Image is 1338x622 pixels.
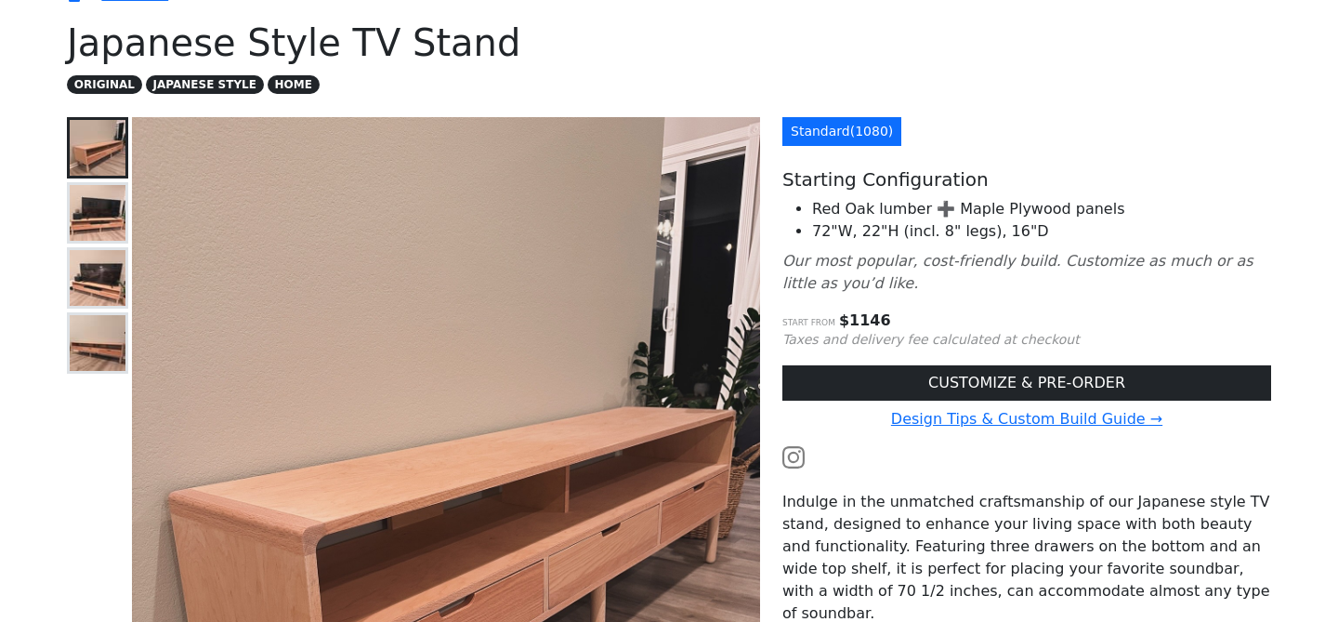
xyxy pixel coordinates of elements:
span: HOME [268,75,320,94]
small: Taxes and delivery fee calculated at checkout [782,332,1080,347]
a: Standard(1080) [782,117,901,146]
i: Our most popular, cost-friendly build. Customize as much or as little as you’d like. [782,252,1253,292]
span: JAPANESE STYLE [146,75,264,94]
img: Japanese Style TV Stand - Right View [70,250,125,306]
li: 72"W, 22"H (incl. 8" legs), 16"D [812,220,1271,243]
img: Japanese Style TV Stand - Without Staging [70,120,125,176]
li: Red Oak lumber ➕ Maple Plywood panels [812,198,1271,220]
a: CUSTOMIZE & PRE-ORDER [782,365,1271,401]
a: Design Tips & Custom Build Guide → [891,410,1162,428]
a: Watch the build video or pictures on Instagram [782,447,805,465]
span: $ 1146 [839,311,891,329]
img: Japanese Style TV Stand - Left View [70,185,125,241]
span: ORIGINAL [67,75,142,94]
img: Japanese Style TV Stand - Right [70,315,125,371]
small: Start from [782,318,835,327]
h1: Japanese Style TV Stand [67,20,1271,65]
h5: Starting Configuration [782,168,1271,191]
